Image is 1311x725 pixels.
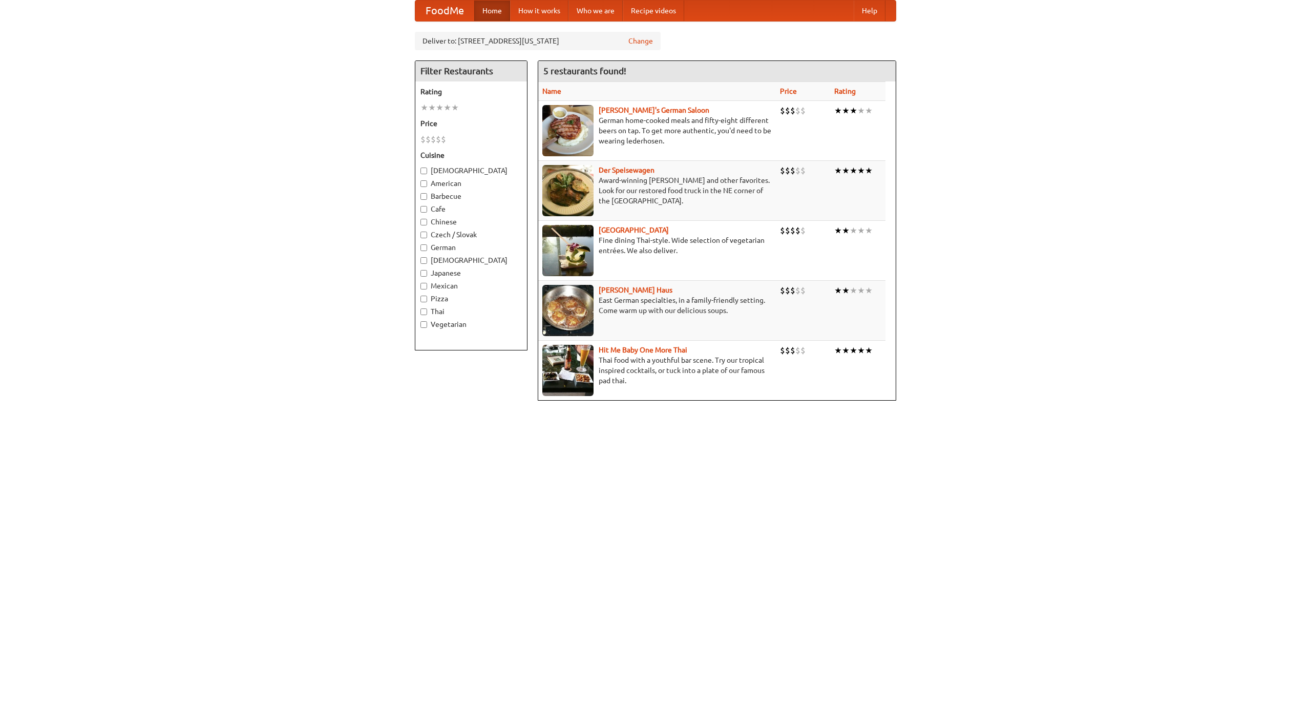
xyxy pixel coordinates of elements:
li: $ [780,285,785,296]
a: Rating [834,87,856,95]
li: ★ [850,165,857,176]
li: ★ [850,345,857,356]
a: Price [780,87,797,95]
li: $ [790,225,795,236]
p: Thai food with a youthful bar scene. Try our tropical inspired cocktails, or tuck into a plate of... [542,355,772,386]
ng-pluralize: 5 restaurants found! [543,66,626,76]
a: Help [854,1,885,21]
li: ★ [842,165,850,176]
li: $ [795,105,800,116]
li: ★ [428,102,436,113]
li: ★ [857,285,865,296]
li: ★ [842,105,850,116]
label: American [420,178,522,189]
li: ★ [834,285,842,296]
li: ★ [850,285,857,296]
p: East German specialties, in a family-friendly setting. Come warm up with our delicious soups. [542,295,772,316]
img: satay.jpg [542,225,594,276]
li: ★ [451,102,459,113]
input: Vegetarian [420,321,427,328]
li: ★ [865,105,873,116]
li: ★ [857,345,865,356]
li: ★ [842,345,850,356]
h5: Cuisine [420,150,522,160]
input: Japanese [420,270,427,277]
a: Der Speisewagen [599,166,654,174]
li: ★ [857,225,865,236]
a: Home [474,1,510,21]
img: kohlhaus.jpg [542,285,594,336]
li: $ [795,285,800,296]
input: Barbecue [420,193,427,200]
input: Cafe [420,206,427,213]
a: FoodMe [415,1,474,21]
label: [DEMOGRAPHIC_DATA] [420,165,522,176]
li: $ [780,105,785,116]
label: Barbecue [420,191,522,201]
img: esthers.jpg [542,105,594,156]
li: $ [780,225,785,236]
label: Vegetarian [420,319,522,329]
li: ★ [857,105,865,116]
a: [PERSON_NAME] Haus [599,286,672,294]
li: ★ [834,105,842,116]
input: Chinese [420,219,427,225]
li: ★ [865,165,873,176]
li: ★ [834,165,842,176]
li: $ [785,105,790,116]
li: $ [790,285,795,296]
p: Award-winning [PERSON_NAME] and other favorites. Look for our restored food truck in the NE corne... [542,175,772,206]
input: [DEMOGRAPHIC_DATA] [420,168,427,174]
li: $ [785,345,790,356]
li: $ [431,134,436,145]
h5: Price [420,118,522,129]
input: Thai [420,308,427,315]
img: speisewagen.jpg [542,165,594,216]
li: ★ [842,285,850,296]
li: ★ [850,105,857,116]
li: $ [790,345,795,356]
p: German home-cooked meals and fifty-eight different beers on tap. To get more authentic, you'd nee... [542,115,772,146]
label: Japanese [420,268,522,278]
li: ★ [865,285,873,296]
label: Pizza [420,294,522,304]
li: $ [800,225,806,236]
li: ★ [834,345,842,356]
input: Czech / Slovak [420,232,427,238]
a: [PERSON_NAME]'s German Saloon [599,106,709,114]
li: ★ [850,225,857,236]
li: $ [785,225,790,236]
li: $ [795,345,800,356]
li: ★ [834,225,842,236]
li: $ [800,165,806,176]
p: Fine dining Thai-style. Wide selection of vegetarian entrées. We also deliver. [542,235,772,256]
li: $ [785,285,790,296]
li: $ [795,165,800,176]
li: $ [780,165,785,176]
h4: Filter Restaurants [415,61,527,81]
li: ★ [436,102,443,113]
a: [GEOGRAPHIC_DATA] [599,226,669,234]
li: $ [780,345,785,356]
a: How it works [510,1,568,21]
input: [DEMOGRAPHIC_DATA] [420,257,427,264]
input: German [420,244,427,251]
li: $ [800,105,806,116]
input: Mexican [420,283,427,289]
li: $ [426,134,431,145]
label: Mexican [420,281,522,291]
label: Cafe [420,204,522,214]
input: American [420,180,427,187]
b: Hit Me Baby One More Thai [599,346,687,354]
li: $ [790,105,795,116]
a: Recipe videos [623,1,684,21]
h5: Rating [420,87,522,97]
a: Name [542,87,561,95]
li: ★ [857,165,865,176]
label: Thai [420,306,522,317]
label: [DEMOGRAPHIC_DATA] [420,255,522,265]
input: Pizza [420,296,427,302]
